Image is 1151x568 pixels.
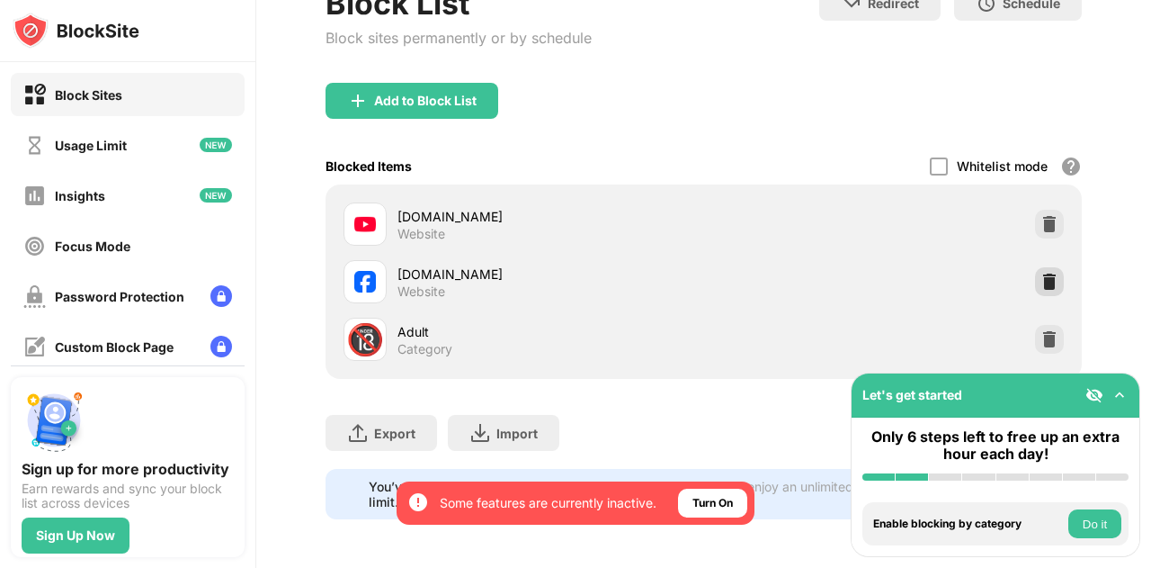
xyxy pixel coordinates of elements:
[22,482,234,510] div: Earn rewards and sync your block list across devices
[23,235,46,257] img: focus-off.svg
[55,239,130,254] div: Focus Mode
[374,94,477,108] div: Add to Block List
[23,336,46,358] img: customize-block-page-off.svg
[22,388,86,453] img: push-signup.svg
[585,479,895,509] div: Click here to upgrade and enjoy an unlimited block list.
[873,518,1064,530] div: Enable blocking by category
[957,158,1048,174] div: Whitelist mode
[354,213,376,235] img: favicons
[397,284,445,300] div: Website
[397,322,704,341] div: Adult
[440,494,656,512] div: Some features are currently inactive.
[369,479,575,509] div: You’ve reached your block list limit.
[397,226,445,242] div: Website
[55,339,174,355] div: Custom Block Page
[1085,386,1103,404] img: eye-not-visible.svg
[23,185,46,207] img: insights-off.svg
[55,188,105,203] div: Insights
[1068,509,1121,538] button: Do it
[55,289,184,304] div: Password Protection
[55,87,122,103] div: Block Sites
[326,29,592,47] div: Block sites permanently or by schedule
[397,265,704,284] div: [DOMAIN_NAME]
[210,336,232,357] img: lock-menu.svg
[374,426,415,441] div: Export
[210,285,232,307] img: lock-menu.svg
[13,13,139,49] img: logo-blocksite.svg
[397,341,452,357] div: Category
[23,134,46,157] img: time-usage-off.svg
[23,285,46,308] img: password-protection-off.svg
[692,494,733,512] div: Turn On
[862,387,962,402] div: Let's get started
[200,188,232,203] img: new-icon.svg
[397,207,704,226] div: [DOMAIN_NAME]
[55,138,127,153] div: Usage Limit
[36,528,115,543] div: Sign Up Now
[326,158,412,174] div: Blocked Items
[862,428,1129,463] div: Only 6 steps left to free up an extra hour each day!
[496,426,538,441] div: Import
[407,491,429,513] img: error-circle-white.svg
[200,138,232,152] img: new-icon.svg
[22,460,234,478] div: Sign up for more productivity
[346,321,384,358] div: 🔞
[23,84,46,106] img: block-on.svg
[354,271,376,293] img: favicons
[1111,386,1129,404] img: omni-setup-toggle.svg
